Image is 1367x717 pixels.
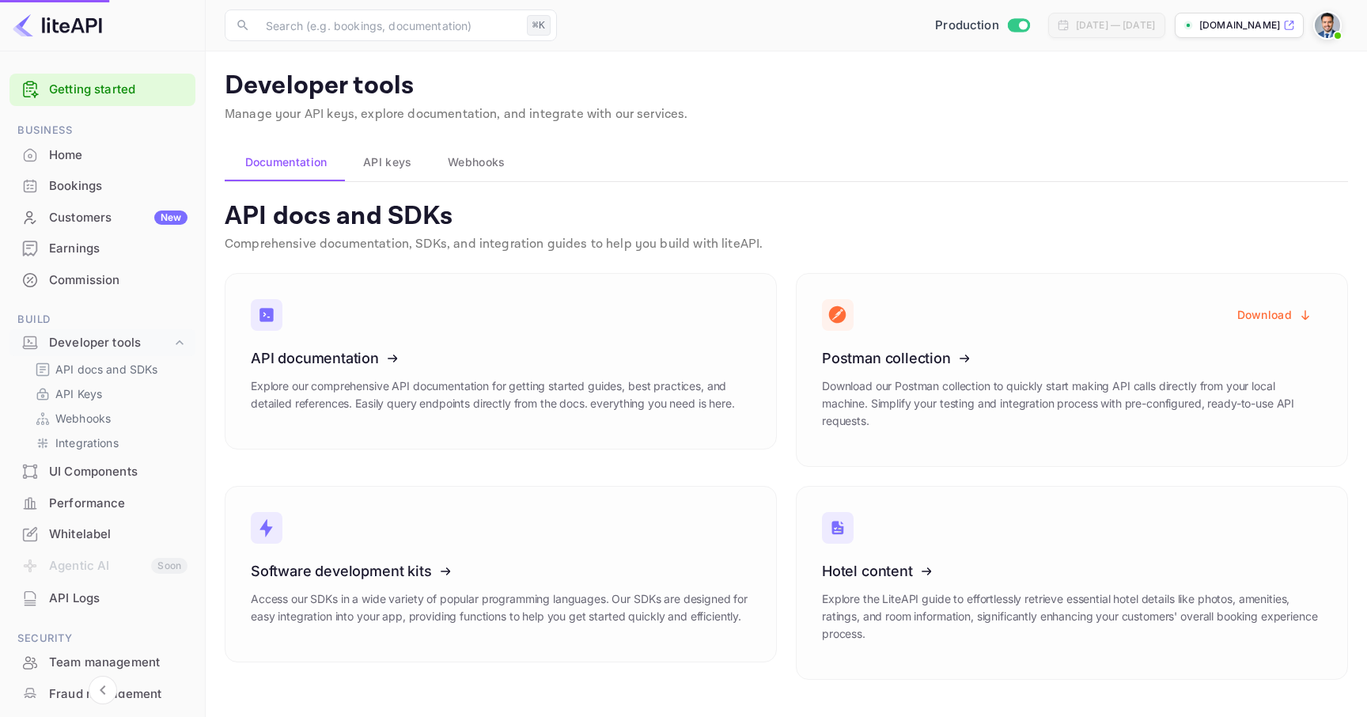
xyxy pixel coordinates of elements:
div: Getting started [9,74,195,106]
p: Explore the LiteAPI guide to effortlessly retrieve essential hotel details like photos, amenities... [822,590,1322,643]
a: Earnings [9,233,195,263]
a: Team management [9,647,195,677]
p: API Keys [55,385,102,402]
div: UI Components [49,463,187,481]
p: Developer tools [225,70,1348,102]
div: API docs and SDKs [28,358,189,381]
p: Comprehensive documentation, SDKs, and integration guides to help you build with liteAPI. [225,235,1348,254]
a: Whitelabel [9,519,195,548]
div: API Keys [28,382,189,405]
span: Production [935,17,999,35]
div: Webhooks [28,407,189,430]
p: Explore our comprehensive API documentation for getting started guides, best practices, and detai... [251,377,751,412]
span: Business [9,122,195,139]
a: Webhooks [35,410,183,427]
div: Commission [9,265,195,296]
p: [DOMAIN_NAME] [1199,18,1280,32]
div: Integrations [28,431,189,454]
div: Developer tools [49,334,172,352]
div: Earnings [9,233,195,264]
span: Build [9,311,195,328]
a: API documentationExplore our comprehensive API documentation for getting started guides, best pra... [225,273,777,450]
a: API Logs [9,583,195,613]
div: UI Components [9,457,195,487]
a: Hotel contentExplore the LiteAPI guide to effortlessly retrieve essential hotel details like phot... [796,486,1348,680]
a: Fraud management [9,679,195,708]
img: LiteAPI logo [13,13,102,38]
a: Performance [9,488,195,518]
span: API keys [363,153,411,172]
a: Software development kitsAccess our SDKs in a wide variety of popular programming languages. Our ... [225,486,777,662]
h3: Hotel content [822,563,1322,579]
h3: API documentation [251,350,751,366]
div: [DATE] — [DATE] [1076,18,1155,32]
div: New [154,211,187,225]
a: Getting started [49,81,187,99]
div: Whitelabel [49,525,187,544]
div: Switch to Sandbox mode [929,17,1036,35]
span: Security [9,630,195,647]
input: Search (e.g. bookings, documentation) [256,9,521,41]
p: API docs and SDKs [225,201,1348,233]
span: Documentation [245,153,328,172]
a: CustomersNew [9,203,195,232]
p: Access our SDKs in a wide variety of popular programming languages. Our SDKs are designed for eas... [251,590,751,625]
h3: Software development kits [251,563,751,579]
div: ⌘K [527,15,551,36]
div: Performance [49,495,187,513]
div: Whitelabel [9,519,195,550]
a: Home [9,140,195,169]
div: Bookings [49,177,187,195]
div: Commission [49,271,187,290]
a: API docs and SDKs [35,361,183,377]
img: Santiago Moran Labat [1315,13,1340,38]
span: Webhooks [448,153,505,172]
div: account-settings tabs [225,143,1348,181]
div: Fraud management [49,685,187,704]
div: API Logs [49,590,187,608]
div: Home [49,146,187,165]
a: Commission [9,265,195,294]
button: Collapse navigation [89,676,117,704]
p: API docs and SDKs [55,361,158,377]
h3: Postman collection [822,350,1322,366]
div: Team management [49,654,187,672]
a: API Keys [35,385,183,402]
p: Integrations [55,434,119,451]
div: CustomersNew [9,203,195,233]
p: Manage your API keys, explore documentation, and integrate with our services. [225,105,1348,124]
div: Earnings [49,240,187,258]
a: Integrations [35,434,183,451]
div: Home [9,140,195,171]
div: Customers [49,209,187,227]
div: Developer tools [9,329,195,357]
a: Bookings [9,171,195,200]
div: Fraud management [9,679,195,710]
div: API Logs [9,583,195,614]
p: Download our Postman collection to quickly start making API calls directly from your local machin... [822,377,1322,430]
a: UI Components [9,457,195,486]
div: Performance [9,488,195,519]
button: Download [1228,300,1322,331]
p: Webhooks [55,410,111,427]
div: Bookings [9,171,195,202]
div: Team management [9,647,195,678]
